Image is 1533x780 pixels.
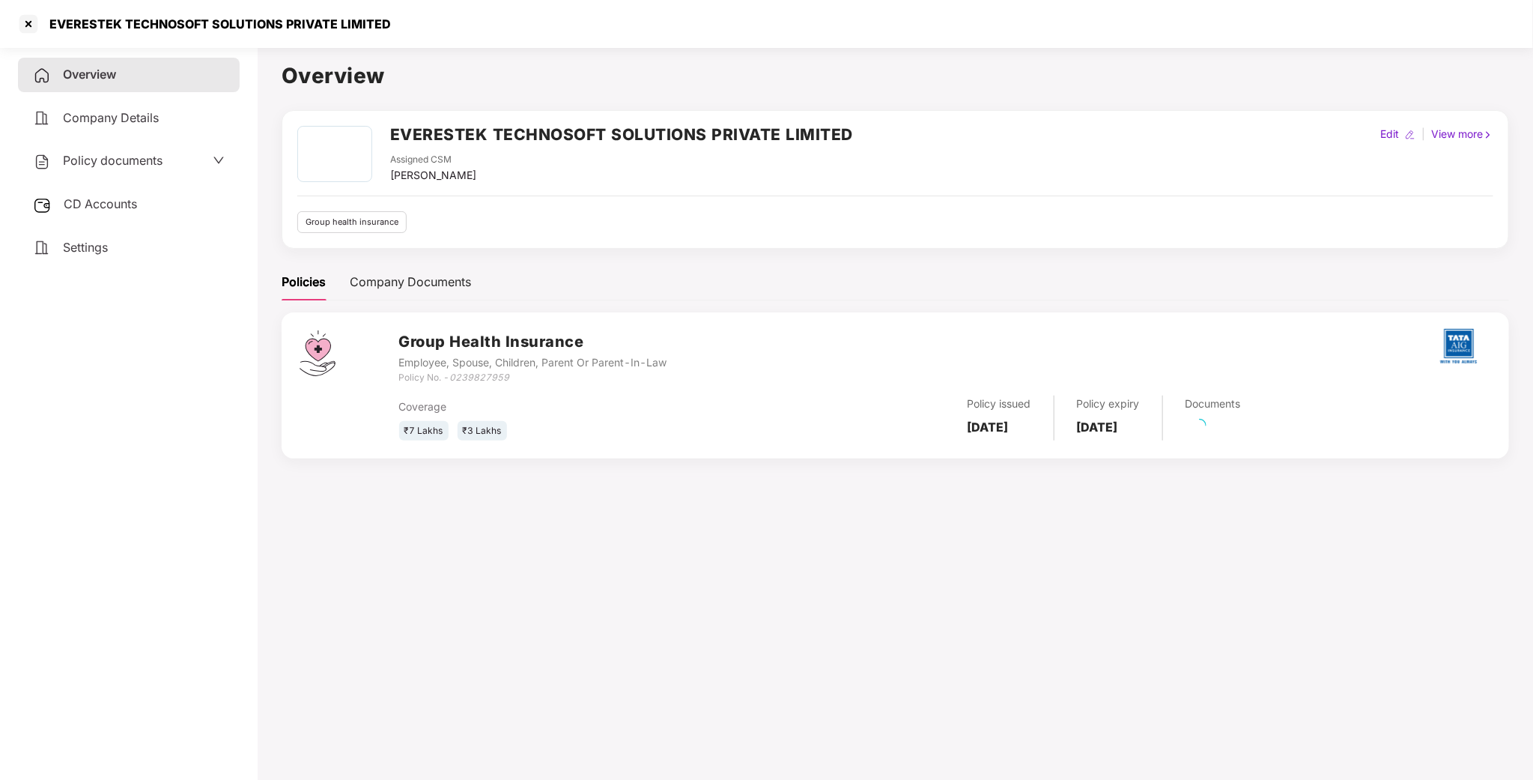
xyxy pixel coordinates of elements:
div: Policy expiry [1077,396,1140,412]
div: Employee, Spouse, Children, Parent Or Parent-In-Law [399,354,667,371]
img: editIcon [1405,130,1415,140]
img: svg+xml;base64,PHN2ZyB4bWxucz0iaHR0cDovL3d3dy53My5vcmcvMjAwMC9zdmciIHdpZHRoPSIyNCIgaGVpZ2h0PSIyNC... [33,239,51,257]
div: Policies [282,273,326,291]
div: [PERSON_NAME] [390,167,476,184]
b: [DATE] [1077,420,1118,435]
span: Policy documents [63,153,163,168]
div: Policy No. - [399,371,667,385]
h1: Overview [282,59,1509,92]
span: loading [1191,417,1208,434]
img: svg+xml;base64,PHN2ZyB4bWxucz0iaHR0cDovL3d3dy53My5vcmcvMjAwMC9zdmciIHdpZHRoPSIyNCIgaGVpZ2h0PSIyNC... [33,67,51,85]
b: [DATE] [968,420,1009,435]
div: Documents [1186,396,1241,412]
span: Company Details [63,110,159,125]
h2: EVERESTEK TECHNOSOFT SOLUTIONS PRIVATE LIMITED [390,122,853,147]
h3: Group Health Insurance [399,330,667,354]
img: svg+xml;base64,PHN2ZyB3aWR0aD0iMjUiIGhlaWdodD0iMjQiIHZpZXdCb3g9IjAgMCAyNSAyNCIgZmlsbD0ibm9uZSIgeG... [33,196,52,214]
div: ₹7 Lakhs [399,421,449,441]
div: Edit [1377,126,1402,142]
img: tatag.png [1433,320,1485,372]
div: View more [1428,126,1496,142]
div: Group health insurance [297,211,407,233]
span: Overview [63,67,116,82]
i: 0239827959 [450,372,510,383]
div: Policy issued [968,396,1031,412]
img: svg+xml;base64,PHN2ZyB4bWxucz0iaHR0cDovL3d3dy53My5vcmcvMjAwMC9zdmciIHdpZHRoPSIyNCIgaGVpZ2h0PSIyNC... [33,109,51,127]
span: Settings [63,240,108,255]
div: | [1418,126,1428,142]
span: down [213,154,225,166]
img: svg+xml;base64,PHN2ZyB4bWxucz0iaHR0cDovL3d3dy53My5vcmcvMjAwMC9zdmciIHdpZHRoPSI0Ny43MTQiIGhlaWdodD... [300,330,336,376]
div: Coverage [399,399,763,415]
img: rightIcon [1483,130,1493,140]
div: Assigned CSM [390,153,476,167]
div: Company Documents [350,273,471,291]
span: CD Accounts [64,196,137,211]
div: EVERESTEK TECHNOSOFT SOLUTIONS PRIVATE LIMITED [40,16,391,31]
div: ₹3 Lakhs [458,421,507,441]
img: svg+xml;base64,PHN2ZyB4bWxucz0iaHR0cDovL3d3dy53My5vcmcvMjAwMC9zdmciIHdpZHRoPSIyNCIgaGVpZ2h0PSIyNC... [33,153,51,171]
